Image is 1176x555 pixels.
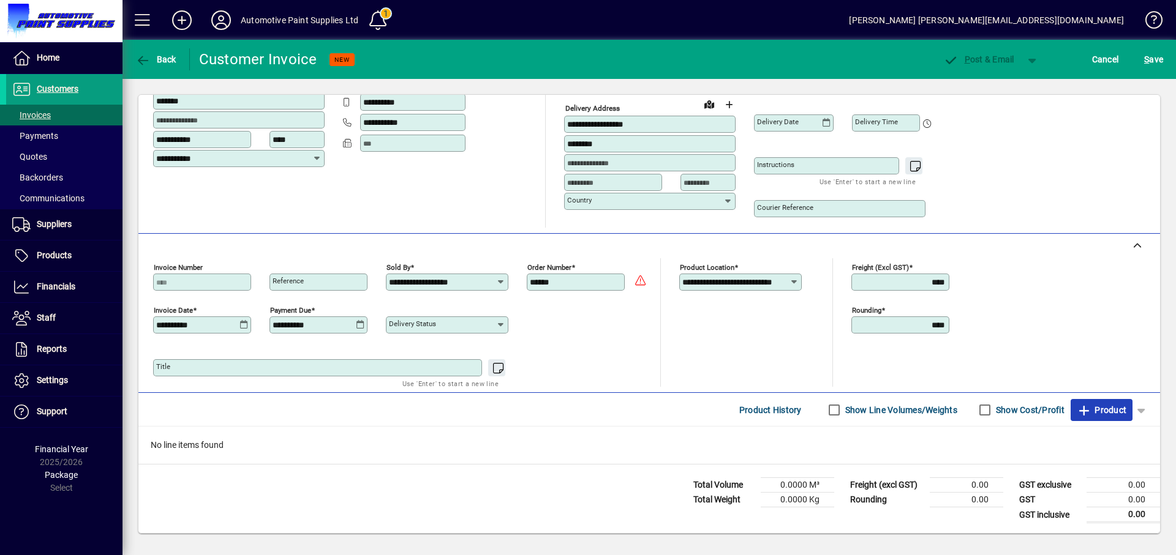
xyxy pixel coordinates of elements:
[37,250,72,260] span: Products
[820,174,916,188] mat-hint: Use 'Enter' to start a new line
[37,84,78,94] span: Customers
[1013,493,1087,507] td: GST
[852,263,909,272] mat-label: Freight (excl GST)
[12,152,47,162] span: Quotes
[37,313,56,322] span: Staff
[37,219,72,229] span: Suppliers
[12,131,58,141] span: Payments
[965,54,970,64] span: P
[1087,507,1160,523] td: 0.00
[6,43,123,73] a: Home
[1071,399,1133,421] button: Product
[199,50,317,69] div: Customer Invoice
[757,117,799,126] mat-label: Delivery date
[1013,507,1087,523] td: GST inclusive
[849,10,1124,30] div: [PERSON_NAME] [PERSON_NAME][EMAIL_ADDRESS][DOMAIN_NAME]
[687,478,761,493] td: Total Volume
[138,426,1160,464] div: No line items found
[527,263,571,272] mat-label: Order number
[1077,400,1126,420] span: Product
[334,56,350,64] span: NEW
[757,160,794,169] mat-label: Instructions
[37,281,75,291] span: Financials
[37,53,59,62] span: Home
[45,470,78,480] span: Package
[35,444,88,454] span: Financial Year
[6,209,123,240] a: Suppliers
[734,399,807,421] button: Product History
[37,406,67,416] span: Support
[154,263,203,272] mat-label: Invoice number
[6,334,123,365] a: Reports
[757,203,813,212] mat-label: Courier Reference
[132,48,179,70] button: Back
[37,375,68,385] span: Settings
[12,110,51,120] span: Invoices
[6,125,123,146] a: Payments
[6,167,123,188] a: Backorders
[6,146,123,167] a: Quotes
[855,117,898,126] mat-label: Delivery time
[1013,478,1087,493] td: GST exclusive
[162,9,202,31] button: Add
[1087,478,1160,493] td: 0.00
[202,9,241,31] button: Profile
[719,95,739,114] button: Choose address
[687,493,761,507] td: Total Weight
[680,263,734,272] mat-label: Product location
[844,493,930,507] td: Rounding
[389,319,436,328] mat-label: Delivery status
[567,196,592,204] mat-label: Country
[852,306,881,315] mat-label: Rounding
[930,478,1003,493] td: 0.00
[386,263,410,272] mat-label: Sold by
[6,105,123,125] a: Invoices
[135,54,176,64] span: Back
[699,94,719,114] a: View on map
[273,277,304,285] mat-label: Reference
[993,404,1065,416] label: Show Cost/Profit
[1144,54,1149,64] span: S
[6,272,123,302] a: Financials
[937,48,1020,70] button: Post & Email
[761,478,834,493] td: 0.0000 M³
[12,173,63,182] span: Backorders
[930,493,1003,507] td: 0.00
[241,10,358,30] div: Automotive Paint Supplies Ltd
[123,48,190,70] app-page-header-button: Back
[6,397,123,427] a: Support
[761,493,834,507] td: 0.0000 Kg
[6,240,123,271] a: Products
[1144,50,1163,69] span: ave
[1087,493,1160,507] td: 0.00
[12,193,85,203] span: Communications
[739,400,802,420] span: Product History
[402,376,499,390] mat-hint: Use 'Enter' to start a new line
[844,478,930,493] td: Freight (excl GST)
[154,306,193,315] mat-label: Invoice date
[37,344,67,354] span: Reports
[6,365,123,396] a: Settings
[270,306,311,315] mat-label: Payment due
[843,404,957,416] label: Show Line Volumes/Weights
[6,303,123,333] a: Staff
[6,188,123,209] a: Communications
[1136,2,1161,42] a: Knowledge Base
[943,54,1014,64] span: ost & Email
[1141,48,1166,70] button: Save
[1089,48,1122,70] button: Cancel
[1092,50,1119,69] span: Cancel
[156,362,170,371] mat-label: Title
